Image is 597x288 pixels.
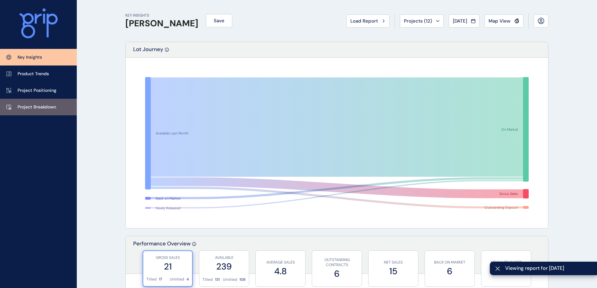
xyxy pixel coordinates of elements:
[505,265,592,272] span: Viewing report for [DATE]
[125,13,198,18] p: KEY INSIGHTS
[133,240,191,274] p: Performance Overview
[404,18,432,24] span: Projects ( 12 )
[146,277,157,282] p: Titled
[259,260,302,265] p: AVERAGE SALES
[18,54,42,60] p: Key Insights
[428,260,471,265] p: BACK ON MARKET
[484,265,528,277] label: 4
[484,260,528,265] p: NEWLY RELEASED
[159,277,162,282] p: 17
[400,14,444,28] button: Projects (12)
[372,260,415,265] p: NET SALES
[259,265,302,277] label: 4.8
[146,255,189,260] p: GROSS SALES
[484,14,523,28] button: Map View
[214,18,224,24] span: Save
[146,260,189,273] label: 21
[239,277,246,282] p: 108
[215,277,220,282] p: 131
[223,277,237,282] p: Untitled
[170,277,184,282] p: Untitled
[350,18,378,24] span: Load Report
[202,277,213,282] p: Titled
[489,18,511,24] span: Map View
[449,14,479,28] button: [DATE]
[18,87,56,94] p: Project Positioning
[18,71,49,77] p: Product Trends
[18,104,56,110] p: Project Breakdown
[125,18,198,29] h1: [PERSON_NAME]
[315,268,359,280] label: 6
[372,265,415,277] label: 15
[202,260,246,273] label: 239
[453,18,467,24] span: [DATE]
[428,265,471,277] label: 6
[186,277,189,282] p: 4
[133,46,163,57] p: Lot Journey
[346,14,390,28] button: Load Report
[202,255,246,260] p: AVAILABLE
[206,14,232,27] button: Save
[315,257,359,268] p: OUTSTANDING CONTRACTS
